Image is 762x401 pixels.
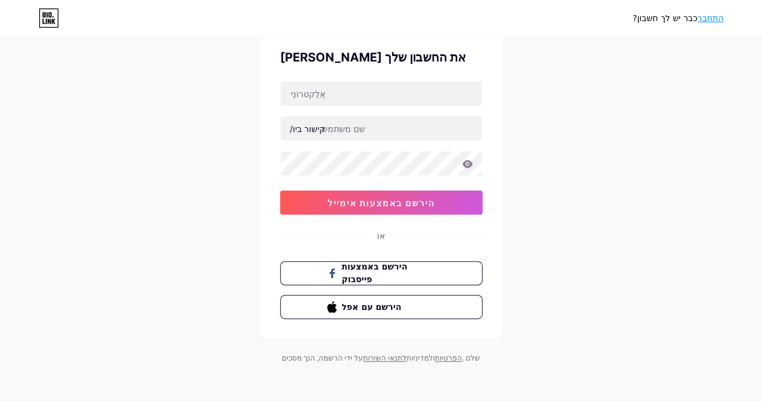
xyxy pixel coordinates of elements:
[281,81,482,106] input: אֶלֶקטרוֹנִי
[363,353,407,362] a: לתנאי השירות
[435,353,462,362] a: הפרטיות
[377,230,385,241] font: אוֹ
[280,295,482,319] button: הירשם עם אפל
[280,50,466,65] font: [PERSON_NAME] את החשבון שלך
[698,13,724,23] a: התחבר
[280,191,482,215] button: הירשם באמצעות אימייל
[462,353,480,362] font: שלנו .
[632,13,698,23] font: כבר יש לך חשבון?
[280,261,482,285] button: הירשם באמצעות פייסבוק
[342,262,407,284] font: הירשם באמצעות פייסבוק
[342,302,401,312] font: הירשם עם אפל
[290,124,325,134] font: קישור ביו/
[282,353,363,362] font: על ידי הרשמה, הנך מסכים
[407,353,435,362] font: ולמדיניות
[328,198,435,208] font: הירשם באמצעות אימייל
[281,116,482,141] input: שם משתמש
